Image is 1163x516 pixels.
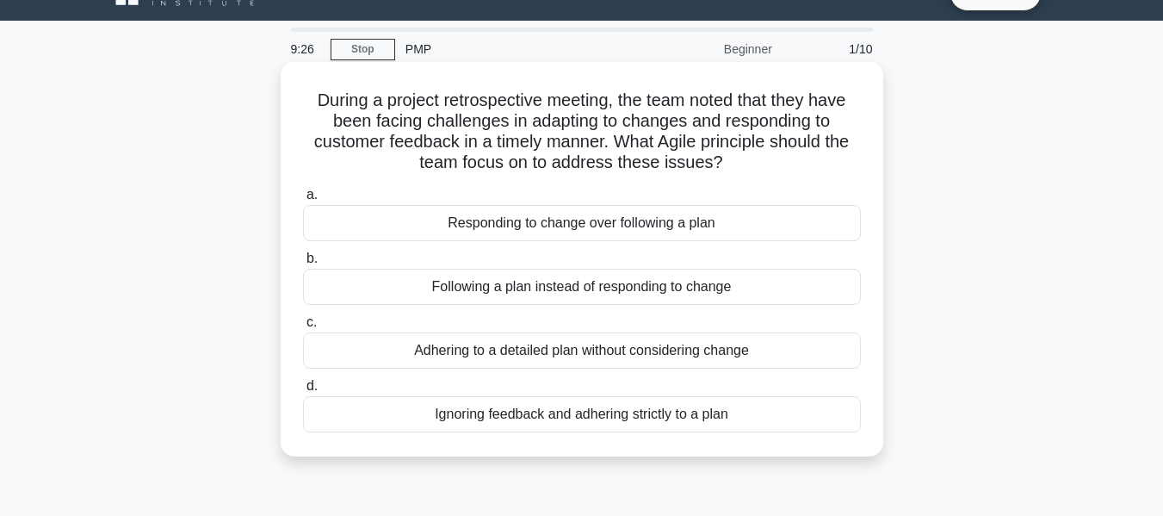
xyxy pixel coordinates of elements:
span: a. [306,187,318,202]
span: c. [306,314,317,329]
span: b. [306,251,318,265]
div: Beginner [632,32,783,66]
span: d. [306,378,318,393]
a: Stop [331,39,395,60]
h5: During a project retrospective meeting, the team noted that they have been facing challenges in a... [301,90,863,174]
div: Adhering to a detailed plan without considering change [303,333,861,369]
div: 1/10 [783,32,883,66]
div: PMP [395,32,632,66]
div: Responding to change over following a plan [303,205,861,241]
div: 9:26 [281,32,331,66]
div: Following a plan instead of responding to change [303,269,861,305]
div: Ignoring feedback and adhering strictly to a plan [303,396,861,432]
